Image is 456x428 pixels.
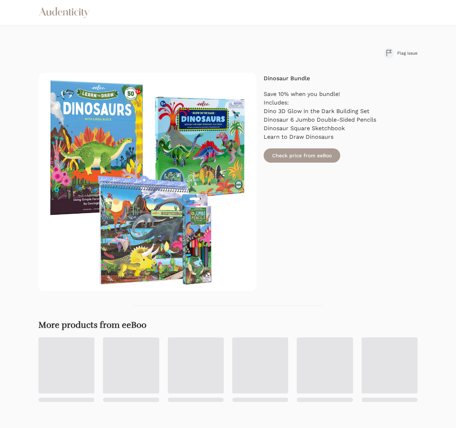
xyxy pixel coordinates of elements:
[384,48,418,58] button: Flag issue
[264,124,418,133] p: Dinosaur Square Sketchbook
[264,90,418,98] p: Save 10% when you bundle!
[264,107,418,116] p: Dino 3D Glow in the Dark Building Set
[264,148,340,163] a: Check price from eeBoo
[264,116,418,124] p: Dinosaur 6 Jumbo Double-Sided Pencils
[397,50,418,56] span: Flag issue
[264,133,418,141] p: Learn to Draw Dinosaurs
[38,320,418,330] h2: More products from eeBoo
[264,98,418,107] p: Includes:
[264,74,418,83] h4: Dinosaur Bundle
